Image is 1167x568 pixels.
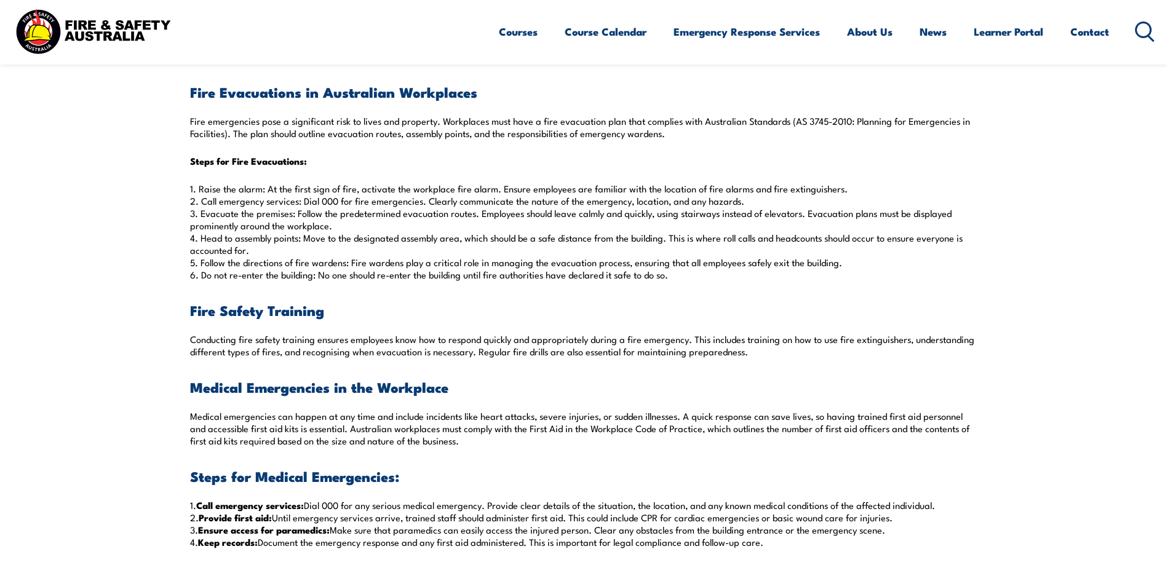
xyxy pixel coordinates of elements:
[499,15,538,48] a: Courses
[974,15,1043,48] a: Learner Portal
[196,498,304,512] strong: Call emergency services:
[198,523,330,537] strong: Ensure access for paramedics:
[190,410,978,447] p: Medical emergencies can happen at any time and include incidents like heart attacks, severe injur...
[920,15,947,48] a: News
[190,115,978,140] p: Fire emergencies pose a significant risk to lives and property. Workplaces must have a fire evacu...
[190,380,978,394] h3: Medical Emergencies in the Workplace
[198,535,258,549] strong: Keep records:
[1070,15,1109,48] a: Contact
[190,499,978,548] p: 1. Dial 000 for any serious medical emergency. Provide clear details of the situation, the locati...
[190,469,978,483] h3: Steps for Medical Emergencies:
[565,15,647,48] a: Course Calendar
[190,303,978,317] h3: Fire Safety Training
[190,85,978,99] h3: Fire Evacuations in Australian Workplaces
[190,333,978,358] p: Conducting fire safety training ensures employees know how to respond quickly and appropriately d...
[190,183,978,281] p: 1. Raise the alarm: At the first sign of fire, activate the workplace fire alarm. Ensure employee...
[199,510,272,524] strong: Provide first aid:
[674,15,820,48] a: Emergency Response Services
[190,154,307,168] strong: Steps for Fire Evacuations:
[847,15,893,48] a: About Us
